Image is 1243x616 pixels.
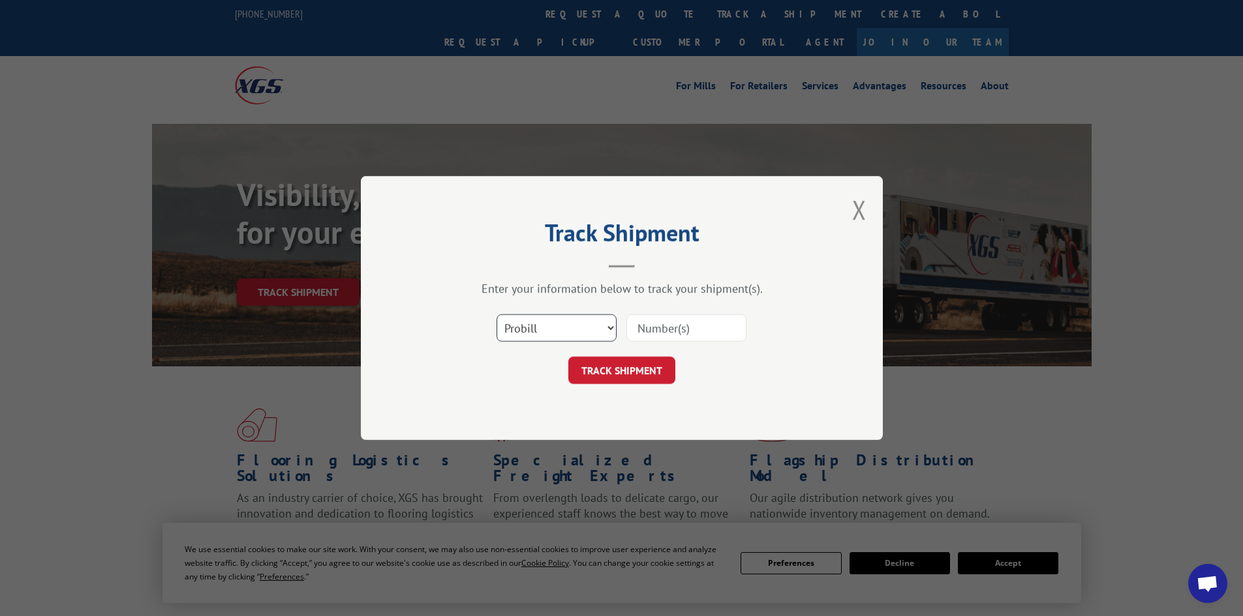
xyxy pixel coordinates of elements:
button: TRACK SHIPMENT [568,357,675,384]
div: Enter your information below to track your shipment(s). [426,281,818,296]
button: Close modal [852,192,867,227]
h2: Track Shipment [426,224,818,248]
div: Open chat [1188,564,1227,603]
input: Number(s) [626,314,746,342]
